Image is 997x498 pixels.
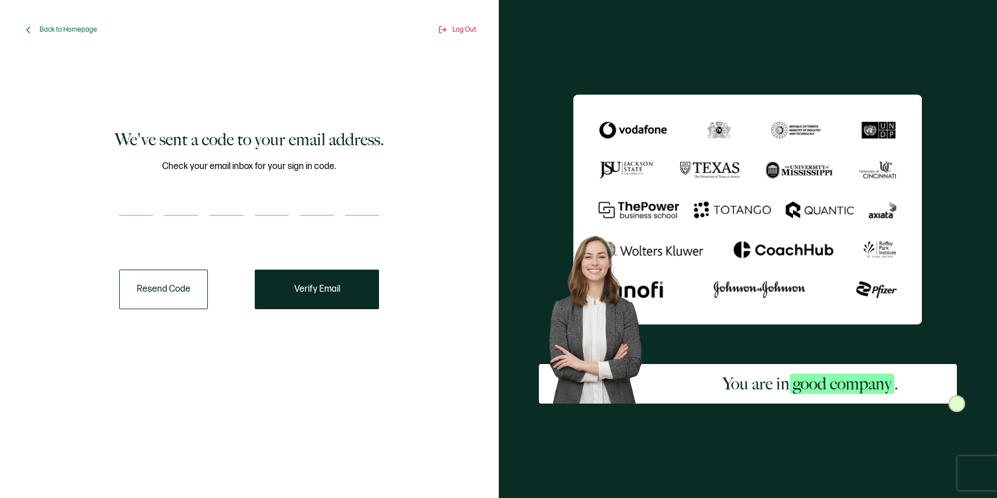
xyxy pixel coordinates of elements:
[119,270,208,309] button: Resend Code
[573,94,922,324] img: Sertifier We've sent a code to your email address.
[40,25,97,34] span: Back to Homepage
[115,128,384,151] h1: We've sent a code to your email address.
[790,374,894,394] span: good company
[255,270,379,309] button: Verify Email
[722,373,898,395] h2: You are in .
[294,285,340,294] span: Verify Email
[162,159,336,174] span: Check your email inbox for your sign in code.
[948,395,965,412] img: Sertifier Signup
[539,227,664,404] img: Sertifier Signup - You are in <span class="strong-h">good company</span>. Hero
[452,25,476,34] span: Log Out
